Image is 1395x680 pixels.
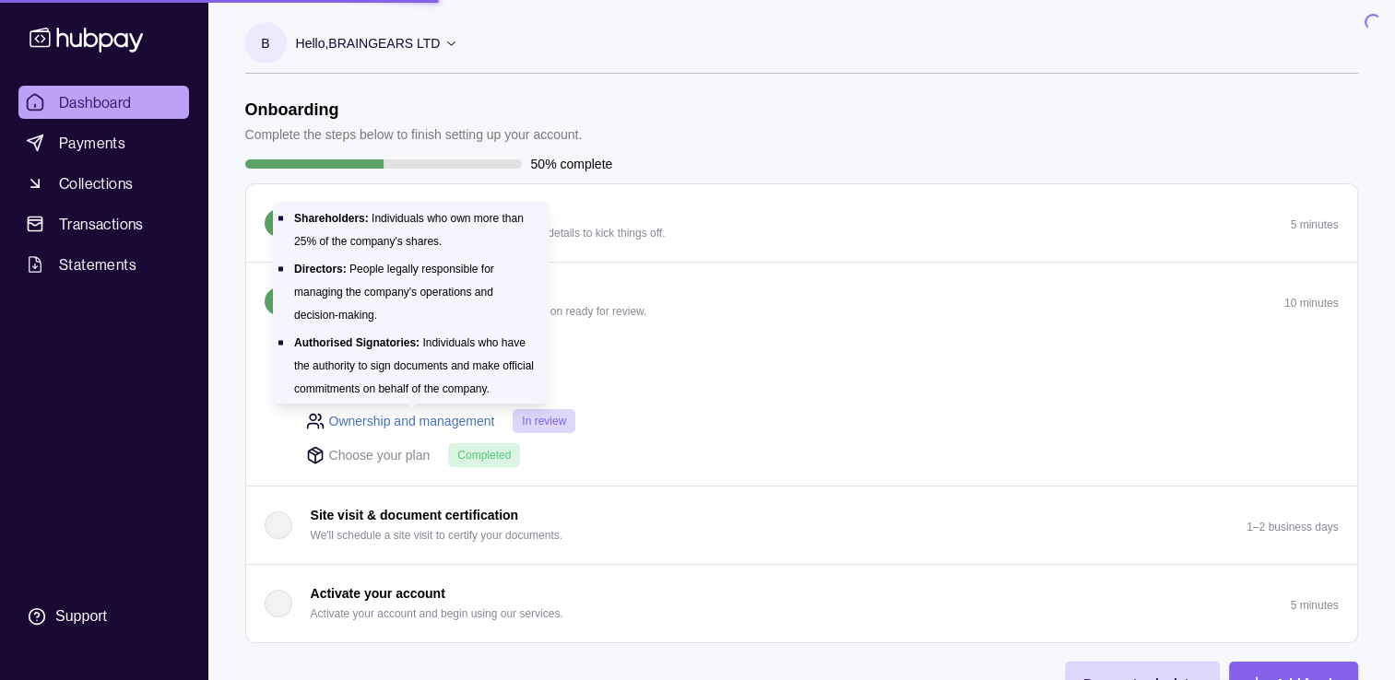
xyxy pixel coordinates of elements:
[246,263,1357,340] button: Submit application Complete the following tasks to get your application ready for review.10 minutes
[55,606,107,627] div: Support
[1290,599,1338,612] p: 5 minutes
[18,167,189,200] a: Collections
[245,100,583,120] h1: Onboarding
[329,445,431,465] p: Choose your plan
[261,33,269,53] p: B
[59,172,133,194] span: Collections
[531,154,613,174] p: 50% complete
[246,565,1357,642] button: Activate your account Activate your account and begin using our services.5 minutes
[18,126,189,159] a: Payments
[18,207,189,240] a: Transactions
[294,263,347,276] p: Directors:
[296,33,441,53] p: Hello, BRAINGEARS LTD
[1290,218,1338,231] p: 5 minutes
[59,91,132,113] span: Dashboard
[294,336,420,349] p: Authorised Signatories:
[1247,521,1338,533] p: 1–2 business days
[59,253,136,276] span: Statements
[311,525,563,545] p: We'll schedule a site visit to certify your documents.
[522,415,566,428] span: In review
[294,336,534,395] p: Individuals who have the authority to sign documents and make official commitments on behalf of t...
[457,449,511,462] span: Completed
[311,505,519,525] p: Site visit & document certification
[1284,297,1339,310] p: 10 minutes
[18,86,189,119] a: Dashboard
[246,184,1357,262] button: Register your account Let's start with the basics. Confirm your account details to kick things of...
[18,248,189,281] a: Statements
[311,583,445,604] p: Activate your account
[311,604,563,624] p: Activate your account and begin using our services.
[294,263,494,322] p: People legally responsible for managing the company's operations and decision-making.
[18,597,189,636] a: Support
[59,132,125,154] span: Payments
[245,124,583,145] p: Complete the steps below to finish setting up your account.
[294,212,369,225] p: Shareholders:
[329,411,495,431] a: Ownership and management
[246,340,1357,486] div: Submit application Complete the following tasks to get your application ready for review.10 minutes
[246,487,1357,564] button: Site visit & document certification We'll schedule a site visit to certify your documents.1–2 bus...
[294,212,524,248] p: Individuals who own more than 25% of the company's shares.
[59,213,144,235] span: Transactions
